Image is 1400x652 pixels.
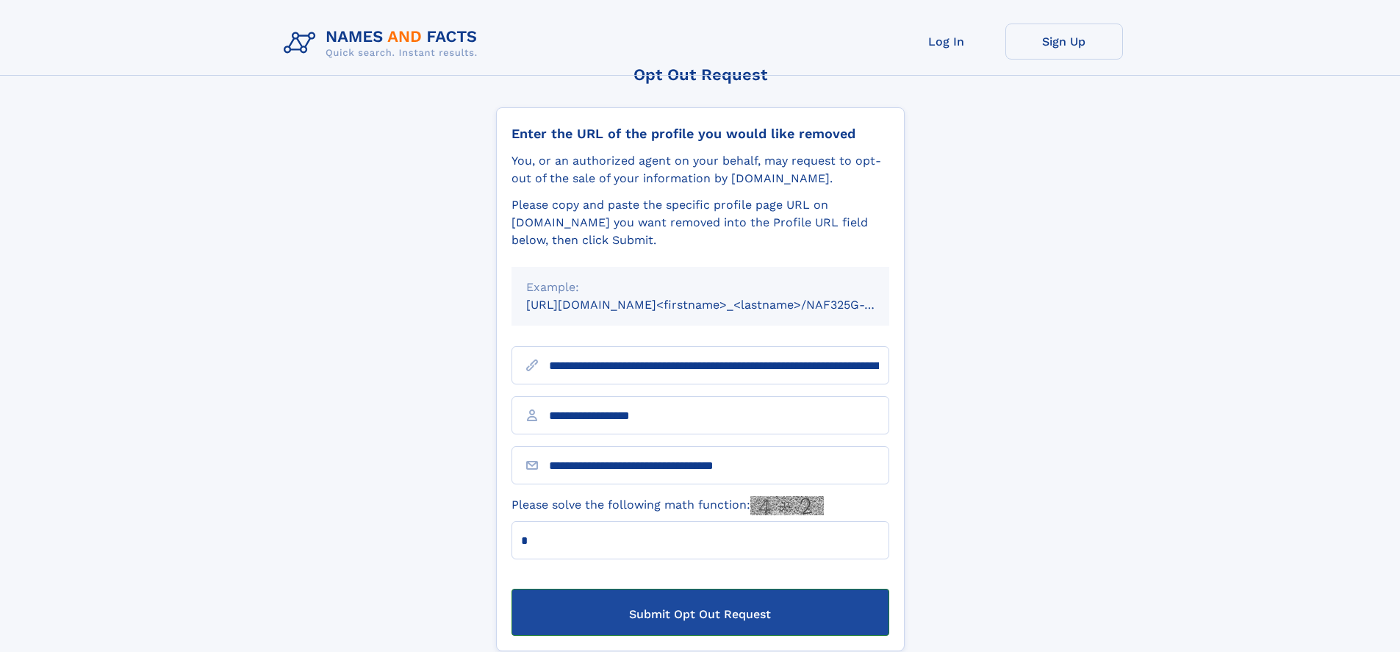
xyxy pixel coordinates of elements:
div: Please copy and paste the specific profile page URL on [DOMAIN_NAME] you want removed into the Pr... [511,196,889,249]
div: Enter the URL of the profile you would like removed [511,126,889,142]
a: Log In [888,24,1005,60]
img: Logo Names and Facts [278,24,489,63]
button: Submit Opt Out Request [511,589,889,636]
div: You, or an authorized agent on your behalf, may request to opt-out of the sale of your informatio... [511,152,889,187]
label: Please solve the following math function: [511,496,824,515]
div: Example: [526,279,875,296]
a: Sign Up [1005,24,1123,60]
small: [URL][DOMAIN_NAME]<firstname>_<lastname>/NAF325G-xxxxxxxx [526,298,917,312]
